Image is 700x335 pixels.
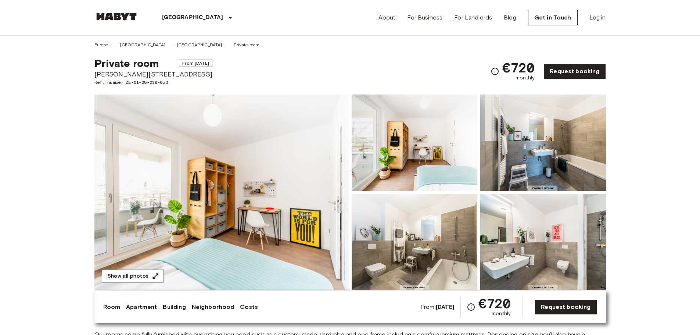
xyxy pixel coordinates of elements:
[528,10,578,25] a: Get in Touch
[516,74,535,82] span: monthly
[94,95,349,290] img: Marketing picture of unit DE-01-08-028-05Q
[162,13,223,22] p: [GEOGRAPHIC_DATA]
[478,297,511,310] span: €720
[240,303,258,311] a: Costs
[589,13,606,22] a: Log in
[102,270,164,283] button: Show all photos
[491,67,499,76] svg: Check cost overview for full price breakdown. Please note that discounts apply to new joiners onl...
[103,303,121,311] a: Room
[480,95,606,191] img: Picture of unit DE-01-08-028-05Q
[502,61,535,74] span: €720
[179,60,212,67] span: From [DATE]
[126,303,157,311] a: Apartment
[492,310,511,317] span: monthly
[543,64,606,79] a: Request booking
[234,42,260,48] a: Private room
[535,299,597,315] a: Request booking
[436,303,455,310] b: [DATE]
[454,13,492,22] a: For Landlords
[352,194,477,290] img: Picture of unit DE-01-08-028-05Q
[378,13,396,22] a: About
[94,57,159,70] span: Private room
[163,303,186,311] a: Building
[94,79,212,86] span: Ref. number DE-01-08-028-05Q
[467,303,475,311] svg: Check cost overview for full price breakdown. Please note that discounts apply to new joiners onl...
[192,303,234,311] a: Neighborhood
[94,70,212,79] span: [PERSON_NAME][STREET_ADDRESS]
[94,13,139,20] img: Habyt
[420,303,455,311] span: From:
[352,95,477,191] img: Picture of unit DE-01-08-028-05Q
[480,194,606,290] img: Picture of unit DE-01-08-028-05Q
[120,42,165,48] a: [GEOGRAPHIC_DATA]
[504,13,516,22] a: Blog
[177,42,222,48] a: [GEOGRAPHIC_DATA]
[407,13,442,22] a: For Business
[94,42,109,48] a: Europe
